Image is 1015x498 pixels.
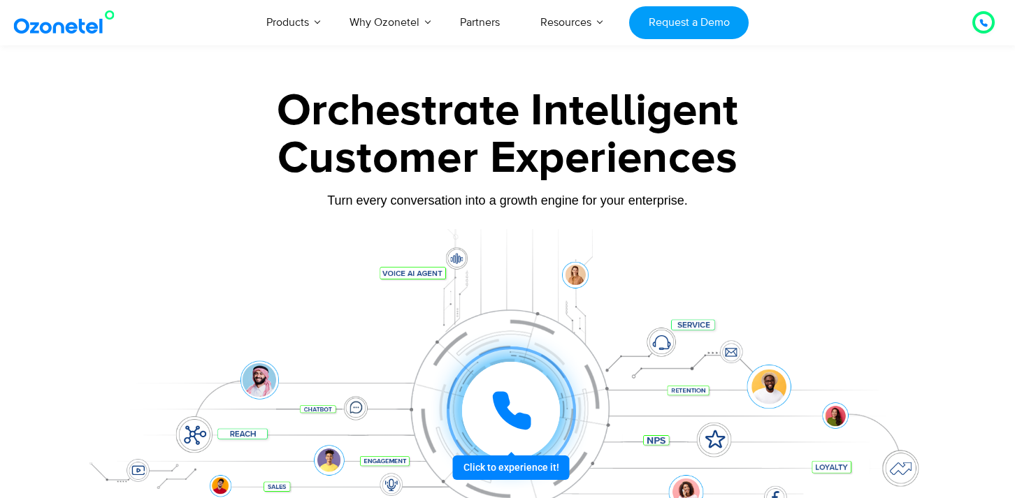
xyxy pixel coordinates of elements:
[71,89,944,133] div: Orchestrate Intelligent
[629,6,749,39] a: Request a Demo
[71,125,944,192] div: Customer Experiences
[71,193,944,208] div: Turn every conversation into a growth engine for your enterprise.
